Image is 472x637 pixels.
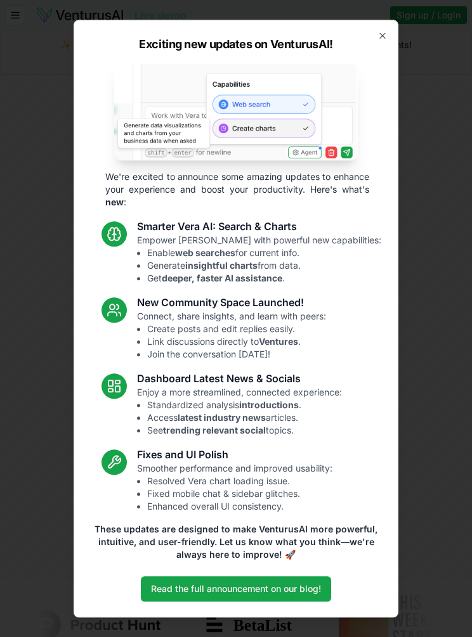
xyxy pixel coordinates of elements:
strong: new [105,196,124,207]
strong: trending relevant social [163,425,266,435]
strong: Ventures [259,336,298,347]
strong: web searches [175,247,235,258]
li: Link discussions directly to . [147,335,326,348]
li: Join the conversation [DATE]! [147,348,326,361]
li: Enable for current info. [147,247,381,259]
p: These updates are designed to make VenturusAI more powerful, intuitive, and user-friendly. Let us... [94,523,378,561]
p: Connect, share insights, and learn with peers: [137,310,326,361]
li: Generate from data. [147,259,381,272]
strong: introductions [239,399,299,410]
p: Enjoy a more streamlined, connected experience: [137,386,342,437]
strong: insightful charts [185,260,258,271]
li: Get . [147,272,381,285]
img: Vera AI [114,63,358,160]
li: See topics. [147,424,342,437]
li: Standardized analysis . [147,399,342,411]
li: Access articles. [147,411,342,424]
strong: latest industry news [178,412,266,423]
p: Smoother performance and improved usability: [137,462,332,513]
a: Read the full announcement on our blog! [141,576,331,602]
strong: deeper, faster AI assistance [162,273,282,283]
h3: New Community Space Launched! [137,295,326,310]
h3: Dashboard Latest News & Socials [137,371,342,386]
li: Enhanced overall UI consistency. [147,500,332,513]
h3: Smarter Vera AI: Search & Charts [137,219,381,234]
li: Resolved Vera chart loading issue. [147,475,332,487]
h3: Fixes and UI Polish [137,447,332,462]
h2: Exciting new updates on VenturusAI! [139,35,332,53]
li: Create posts and edit replies easily. [147,323,326,335]
p: We're excited to announce some amazing updates to enhance your experience and boost your producti... [95,171,379,209]
p: Empower [PERSON_NAME] with powerful new capabilities: [137,234,381,285]
li: Fixed mobile chat & sidebar glitches. [147,487,332,500]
